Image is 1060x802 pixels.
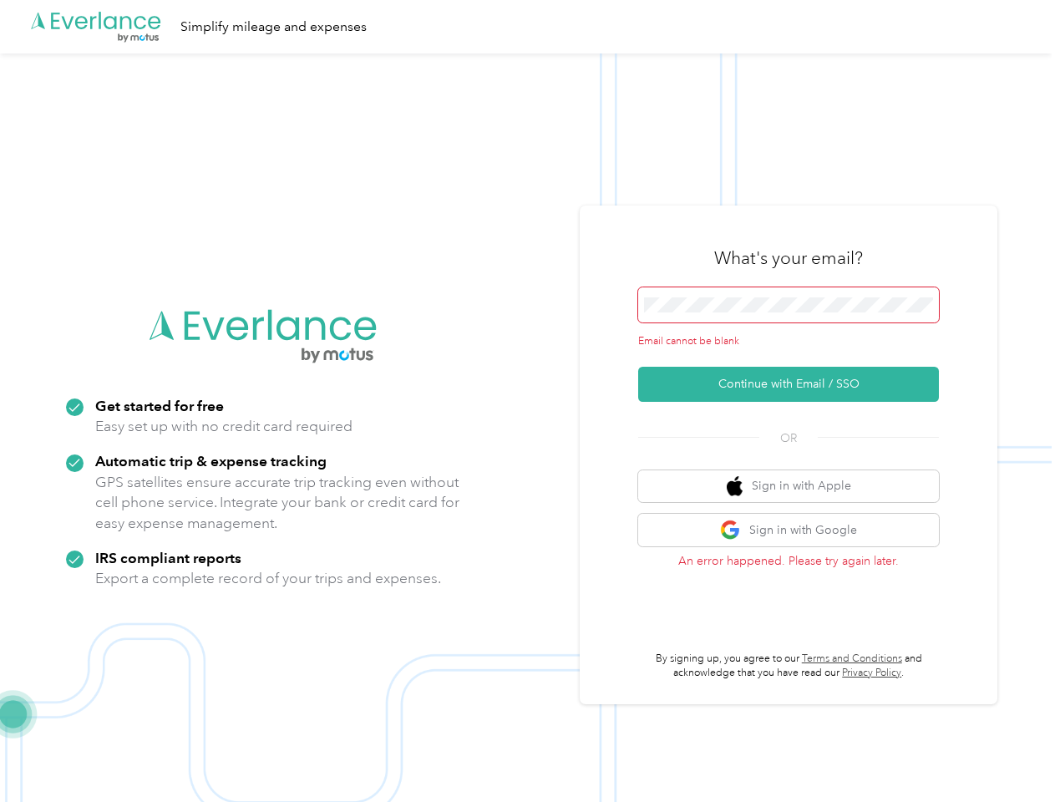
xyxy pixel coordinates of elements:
[802,652,902,665] a: Terms and Conditions
[95,416,352,437] p: Easy set up with no credit card required
[714,246,863,270] h3: What's your email?
[95,568,441,589] p: Export a complete record of your trips and expenses.
[638,334,939,349] div: Email cannot be blank
[638,652,939,681] p: By signing up, you agree to our and acknowledge that you have read our .
[95,397,224,414] strong: Get started for free
[638,552,939,570] p: An error happened. Please try again later.
[95,472,460,534] p: GPS satellites ensure accurate trip tracking even without cell phone service. Integrate your bank...
[727,476,743,497] img: apple logo
[720,520,741,541] img: google logo
[180,17,367,38] div: Simplify mileage and expenses
[95,452,327,470] strong: Automatic trip & expense tracking
[842,667,901,679] a: Privacy Policy
[638,470,939,503] button: apple logoSign in with Apple
[759,429,818,447] span: OR
[638,514,939,546] button: google logoSign in with Google
[95,549,241,566] strong: IRS compliant reports
[638,367,939,402] button: Continue with Email / SSO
